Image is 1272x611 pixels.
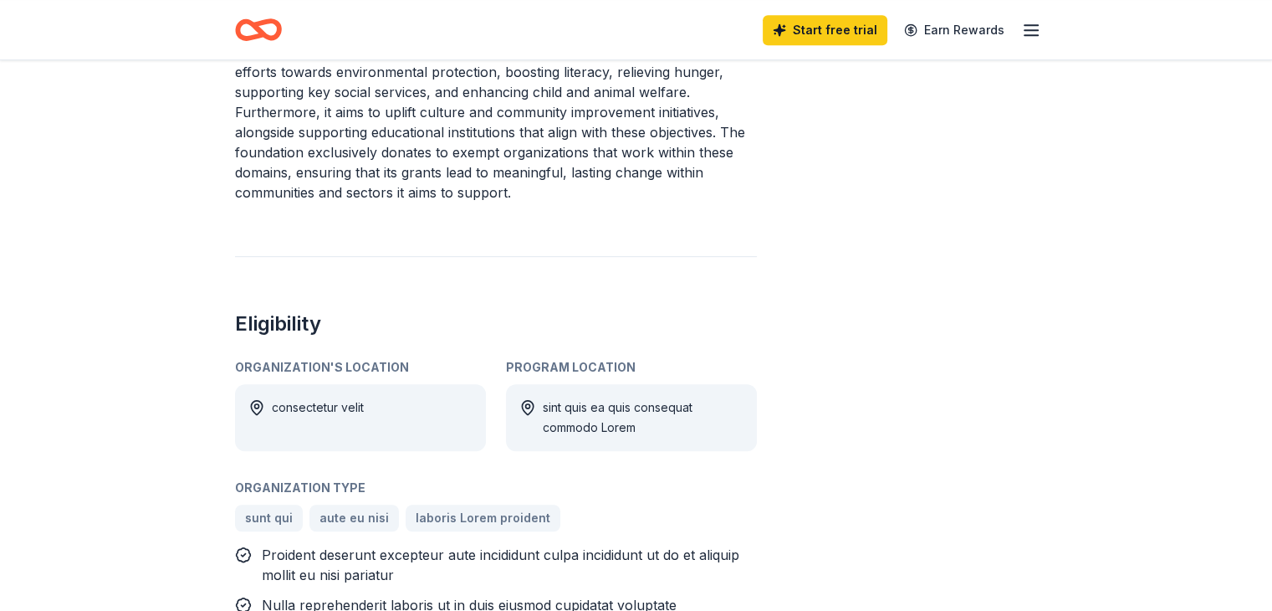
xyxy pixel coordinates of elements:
a: Home [235,10,282,49]
h2: Eligibility [235,311,757,337]
span: Proident deserunt excepteur aute incididunt culpa incididunt ut do et aliquip mollit eu nisi pari... [262,547,739,583]
div: Organization Type [235,478,757,498]
div: Program Location [506,357,757,377]
a: Earn Rewards [894,15,1014,45]
div: Organization's Location [235,357,486,377]
a: Start free trial [763,15,887,45]
div: consectetur velit [272,398,364,438]
div: sint quis ea quis consequat commodo Lorem [543,398,743,438]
